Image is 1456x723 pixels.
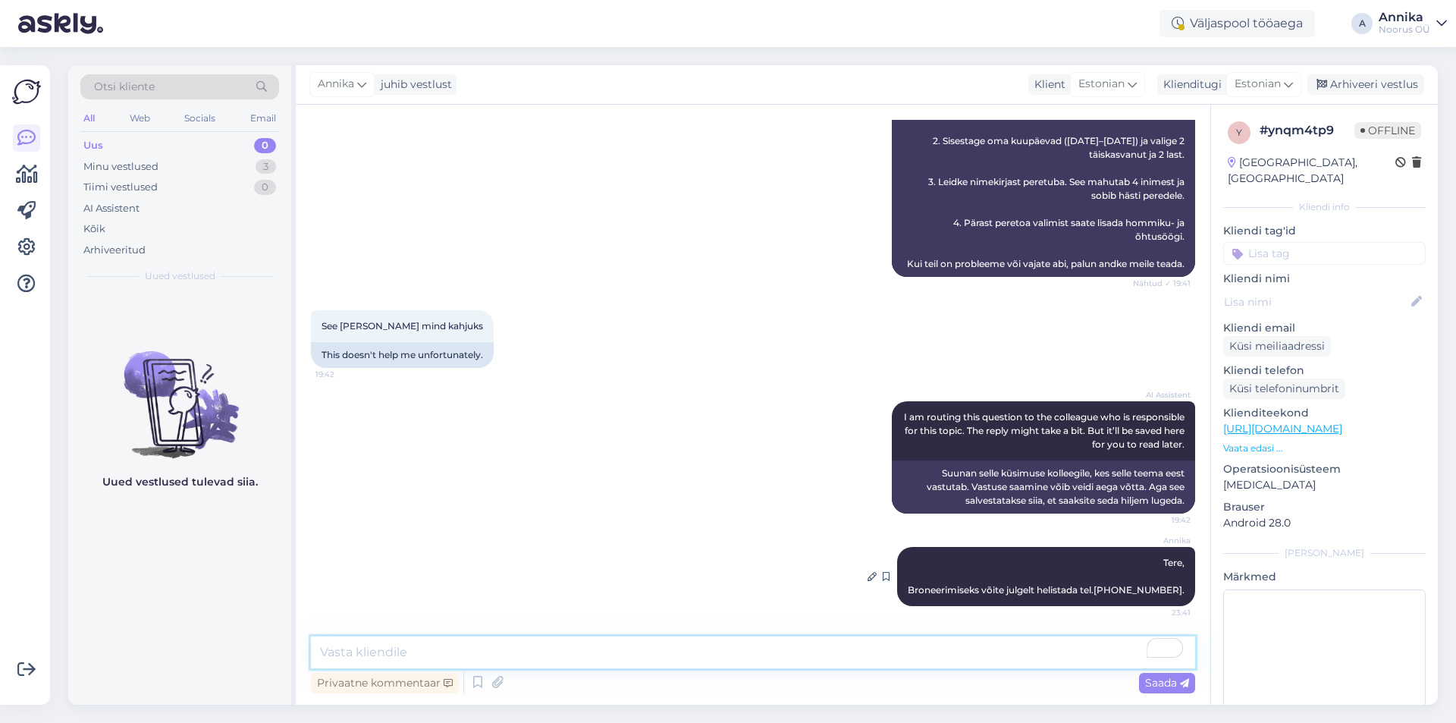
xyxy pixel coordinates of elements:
div: Klienditugi [1157,77,1222,93]
span: I am routing this question to the colleague who is responsible for this topic. The reply might ta... [904,411,1187,450]
div: Väljaspool tööaega [1159,10,1315,37]
div: Privaatne kommentaar [311,673,459,693]
p: Operatsioonisüsteem [1223,461,1426,477]
div: 0 [254,180,276,195]
div: [PERSON_NAME] [1223,546,1426,560]
span: Uued vestlused [145,269,215,283]
a: [URL][DOMAIN_NAME] [1223,422,1342,435]
div: A [1351,13,1373,34]
div: This doesn't help me unfortunately. [311,342,494,368]
div: 3 [256,159,276,174]
p: Kliendi tag'id [1223,223,1426,239]
div: 0 [254,138,276,153]
span: 23:41 [1134,607,1191,618]
img: Askly Logo [12,77,41,106]
p: Kliendi email [1223,320,1426,336]
div: [GEOGRAPHIC_DATA], [GEOGRAPHIC_DATA] [1228,155,1395,187]
p: [MEDICAL_DATA] [1223,477,1426,493]
span: Saada [1145,676,1189,690]
span: 19:42 [1134,514,1191,526]
div: Suunan selle küsimuse kolleegile, kes selle teema eest vastutab. Vastuse saamine võib veidi aega ... [892,461,1195,514]
div: AI Assistent [83,201,140,216]
p: Märkmed [1223,569,1426,585]
span: Otsi kliente [94,79,155,95]
div: Arhiveeri vestlus [1307,74,1424,95]
p: Android 28.0 [1223,515,1426,531]
div: Uus [83,138,103,153]
div: Minu vestlused [83,159,158,174]
div: Email [247,108,279,128]
span: AI Assistent [1134,389,1191,401]
div: Tiimi vestlused [83,180,158,195]
p: Brauser [1223,499,1426,515]
p: Kliendi nimi [1223,271,1426,287]
div: Arhiveeritud [83,243,146,258]
span: Nähtud ✓ 19:41 [1133,278,1191,289]
div: Kõik [83,222,105,237]
div: Annika [1379,11,1430,24]
div: # ynqm4tp9 [1260,121,1354,140]
span: Estonian [1078,76,1125,93]
div: Socials [181,108,218,128]
div: Web [127,108,153,128]
p: Klienditeekond [1223,405,1426,421]
span: 19:42 [315,369,372,380]
input: Lisa nimi [1224,294,1408,310]
div: Noorus OÜ [1379,24,1430,36]
input: Lisa tag [1223,242,1426,265]
img: No chats [68,324,291,461]
div: juhib vestlust [375,77,452,93]
div: Küsi telefoninumbrit [1223,379,1345,399]
span: See [PERSON_NAME] mind kahjuks [322,320,483,332]
div: Peretoa broneerimiseks tehke järgmist. 1. Minge meie broneerimislehele: . 2. Sisestage oma kuupäe... [892,74,1195,277]
span: y [1236,127,1242,138]
span: Offline [1354,122,1421,139]
textarea: To enrich screen reader interactions, please activate Accessibility in Grammarly extension settings [311,637,1195,668]
a: AnnikaNoorus OÜ [1379,11,1447,36]
p: Uued vestlused tulevad siia. [102,474,258,490]
div: Kliendi info [1223,200,1426,214]
p: Vaata edasi ... [1223,442,1426,455]
div: All [80,108,98,128]
div: Klient [1028,77,1065,93]
p: Kliendi telefon [1223,363,1426,379]
span: Annika [318,76,354,93]
span: Annika [1134,535,1191,546]
span: Estonian [1235,76,1281,93]
div: Küsi meiliaadressi [1223,336,1331,357]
